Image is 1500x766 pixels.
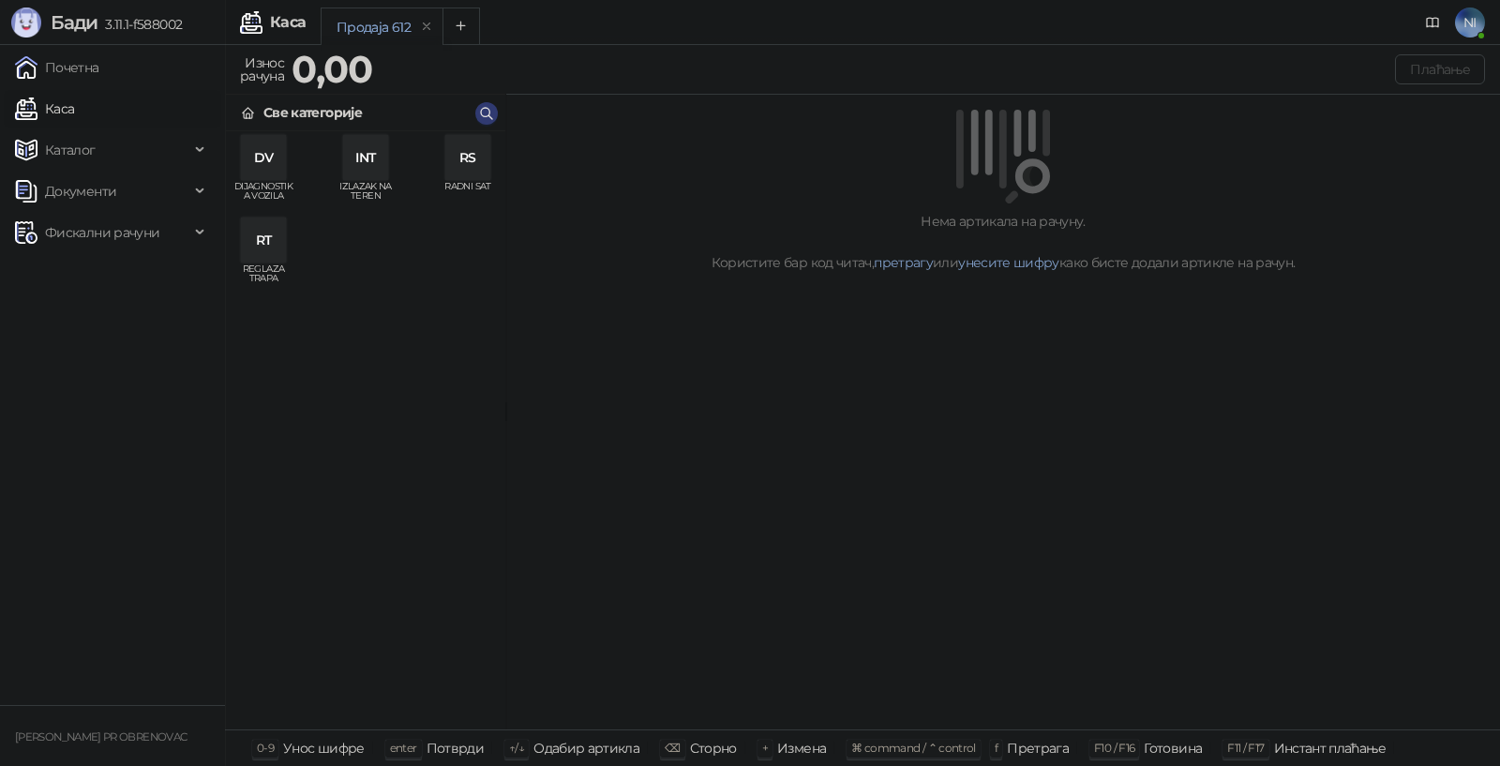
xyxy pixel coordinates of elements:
div: Измена [777,736,826,760]
strong: 0,00 [292,46,372,92]
span: 0-9 [257,741,274,755]
span: ↑/↓ [509,741,524,755]
div: Унос шифре [283,736,365,760]
span: Бади [51,11,97,34]
span: f [995,741,997,755]
span: F10 / F16 [1094,741,1134,755]
span: DIJAGNOSTIKA VOZILA [233,182,293,210]
small: [PERSON_NAME] PR OBRENOVAC [15,730,187,743]
a: Каса [15,90,74,128]
span: 3.11.1-f588002 [97,16,182,33]
button: remove [414,19,439,35]
div: Продаја 612 [337,17,411,38]
span: Каталог [45,131,96,169]
span: Фискални рачуни [45,214,159,251]
div: INT [343,135,388,180]
div: Инстант плаћање [1274,736,1386,760]
img: Logo [11,8,41,38]
span: NI [1455,8,1485,38]
div: Каса [270,15,306,30]
a: претрагу [874,254,933,271]
a: Документација [1417,8,1447,38]
span: IZLAZAK NA TEREN [336,182,396,210]
button: Add tab [442,8,480,45]
div: Претрага [1007,736,1069,760]
span: ⌘ command / ⌃ control [851,741,976,755]
span: RADNI SAT [438,182,498,210]
span: ⌫ [665,741,680,755]
div: Одабир артикла [533,736,639,760]
div: RT [241,218,286,263]
div: Потврди [427,736,485,760]
div: Нема артикала на рачуну. Користите бар код читач, или како бисте додали артикле на рачун. [529,211,1477,273]
a: Почетна [15,49,99,86]
span: enter [390,741,417,755]
span: + [762,741,768,755]
a: унесите шифру [958,254,1059,271]
span: REGLAZA TRAPA [233,264,293,293]
span: Документи [45,173,116,210]
div: Све категорије [263,102,362,123]
button: Плаћање [1395,54,1485,84]
div: Сторно [690,736,737,760]
div: Износ рачуна [236,51,288,88]
div: Готовина [1144,736,1202,760]
div: RS [445,135,490,180]
span: F11 / F17 [1227,741,1264,755]
div: grid [226,131,505,729]
div: DV [241,135,286,180]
